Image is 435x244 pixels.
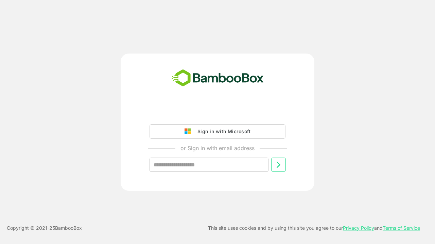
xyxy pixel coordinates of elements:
img: google [185,128,194,135]
p: Copyright © 2021- 25 BambooBox [7,224,82,232]
a: Terms of Service [383,225,420,231]
img: bamboobox [168,67,267,89]
div: Sign in with Microsoft [194,127,250,136]
button: Sign in with Microsoft [150,124,285,139]
a: Privacy Policy [343,225,374,231]
p: This site uses cookies and by using this site you agree to our and [208,224,420,232]
p: or Sign in with email address [180,144,255,152]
